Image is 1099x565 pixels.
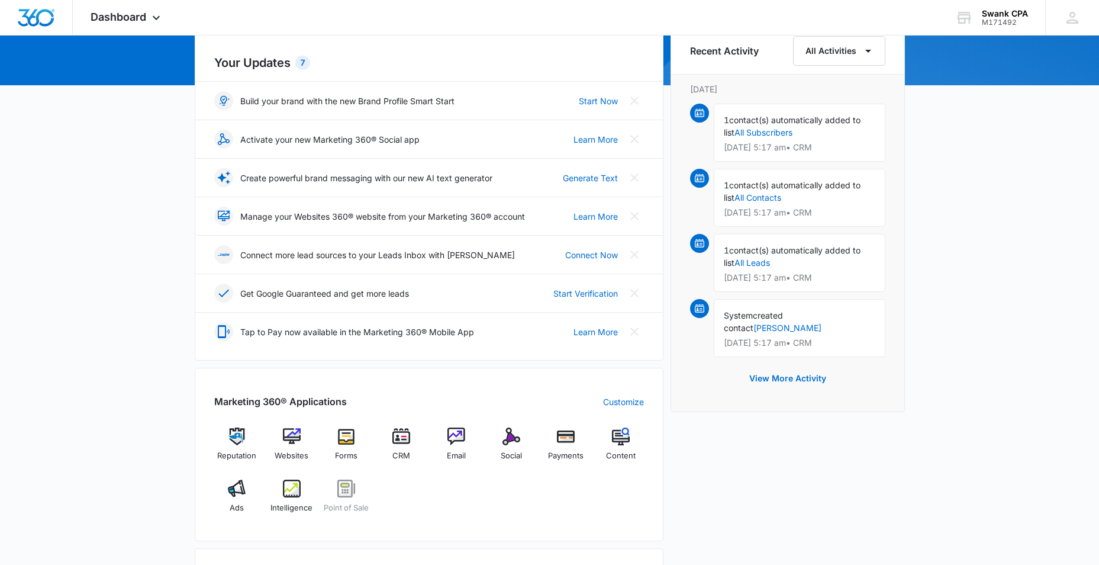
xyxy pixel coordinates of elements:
a: Social [488,428,534,470]
span: 1 [724,245,729,255]
p: Create powerful brand messaging with our new AI text generator [240,172,492,184]
a: Email [434,428,479,470]
div: account name [982,9,1028,18]
p: Build your brand with the new Brand Profile Smart Start [240,95,455,107]
p: Get Google Guaranteed and get more leads [240,287,409,300]
span: Reputation [217,450,256,462]
span: CRM [392,450,410,462]
a: Content [598,428,644,470]
p: Manage your Websites 360® website from your Marketing 360® account [240,210,525,223]
p: [DATE] 5:17 am • CRM [724,274,875,282]
span: Point of Sale [324,502,369,514]
span: contact(s) automatically added to list [724,180,860,203]
a: Learn More [573,210,618,223]
button: All Activities [793,36,885,66]
span: System [724,310,753,320]
p: Connect more lead sources to your Leads Inbox with [PERSON_NAME] [240,249,515,261]
button: Close [625,130,644,149]
span: 1 [724,180,729,190]
p: Tap to Pay now available in the Marketing 360® Mobile App [240,326,474,338]
a: Reputation [214,428,260,470]
h2: Marketing 360® Applications [214,394,347,409]
button: Close [625,168,644,187]
button: Close [625,207,644,226]
p: [DATE] 5:17 am • CRM [724,208,875,217]
a: Payments [543,428,589,470]
a: Generate Text [563,172,618,184]
a: Start Now [579,95,618,107]
span: contact(s) automatically added to list [724,115,860,137]
span: Email [447,450,466,462]
h2: Your Updates [214,54,644,72]
a: Customize [603,396,644,408]
button: View More Activity [737,364,838,393]
a: Learn More [573,133,618,146]
span: contact(s) automatically added to list [724,245,860,268]
a: Ads [214,480,260,522]
span: Websites [275,450,308,462]
button: Close [625,245,644,264]
a: All Subscribers [734,127,792,137]
a: All Contacts [734,192,781,203]
a: Point of Sale [324,480,369,522]
a: Start Verification [553,287,618,300]
a: Connect Now [565,249,618,261]
button: Close [625,91,644,110]
span: Ads [230,502,244,514]
span: created contact [724,310,783,333]
a: Intelligence [269,480,314,522]
div: 7 [295,56,310,70]
div: account id [982,18,1028,27]
p: [DATE] [690,83,885,95]
span: Forms [335,450,357,462]
p: Activate your new Marketing 360® Social app [240,133,420,146]
a: Learn More [573,326,618,338]
a: CRM [379,428,424,470]
button: Close [625,284,644,303]
a: Forms [324,428,369,470]
a: Websites [269,428,314,470]
span: Content [606,450,636,462]
span: Payments [548,450,584,462]
p: [DATE] 5:17 am • CRM [724,143,875,152]
span: Social [501,450,522,462]
span: 1 [724,115,729,125]
p: [DATE] 5:17 am • CRM [724,339,875,347]
span: Intelligence [270,502,312,514]
h6: Recent Activity [690,44,759,58]
a: All Leads [734,258,770,268]
button: Close [625,322,644,341]
span: Dashboard [91,11,146,23]
a: [PERSON_NAME] [753,323,821,333]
